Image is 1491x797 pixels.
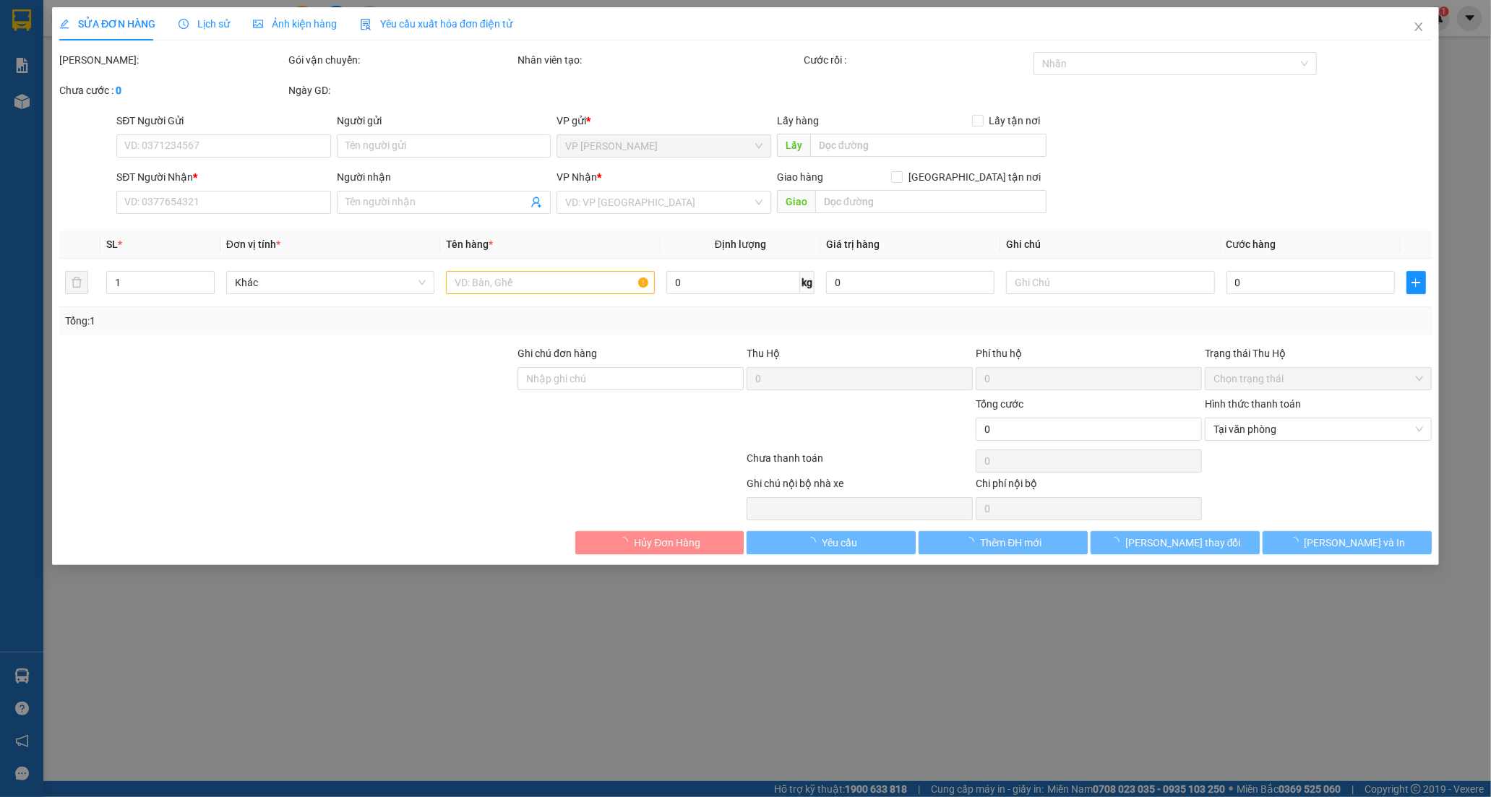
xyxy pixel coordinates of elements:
label: Hình thức thanh toán [1206,398,1302,410]
button: Thêm ĐH mới [919,531,1088,554]
span: kg [800,271,815,294]
div: Ngày GD: [288,82,515,98]
span: plus [1407,277,1425,288]
input: VD: Bàn, Ghế [446,271,654,294]
input: Ghi chú đơn hàng [517,367,744,390]
span: Yêu cầu [822,535,857,551]
span: Ảnh kiện hàng [253,18,337,30]
span: Tại văn phòng [1214,418,1423,440]
div: Ghi chú nội bộ nhà xe [747,475,973,497]
button: Yêu cầu [747,531,916,554]
div: [PERSON_NAME]: [59,52,285,68]
span: loading [965,537,981,547]
span: Đơn vị tính [226,238,280,250]
button: Close [1398,7,1439,48]
div: Trạng thái Thu Hộ [1206,345,1432,361]
div: Chưa thanh toán [745,450,974,475]
div: Chưa cước : [59,82,285,98]
div: Cước rồi : [804,52,1031,68]
button: [PERSON_NAME] thay đổi [1091,531,1260,554]
span: Yêu cầu xuất hóa đơn điện tử [360,18,512,30]
th: Ghi chú [1000,231,1220,259]
span: loading [619,537,635,547]
div: Người gửi [337,113,551,129]
span: [PERSON_NAME] và In [1305,535,1406,551]
span: Khác [235,272,426,293]
button: Hủy Đơn Hàng [575,531,744,554]
span: Lấy tận nơi [984,113,1047,129]
span: Tổng cước [976,398,1024,410]
span: Định lượng [715,238,766,250]
span: Thêm ĐH mới [981,535,1042,551]
span: Chọn trạng thái [1214,368,1423,389]
span: Giao hàng [777,171,823,183]
div: Nhân viên tạo: [517,52,801,68]
img: icon [360,19,371,30]
input: Ghi Chú [1006,271,1214,294]
button: plus [1406,271,1426,294]
span: Thu Hộ [747,348,780,359]
span: [PERSON_NAME] thay đổi [1125,535,1241,551]
span: loading [1109,537,1125,547]
span: Hủy Đơn Hàng [635,535,701,551]
label: Ghi chú đơn hàng [517,348,597,359]
button: delete [65,271,88,294]
div: SĐT Người Gửi [116,113,331,129]
div: Người nhận [337,169,551,185]
span: loading [1289,537,1305,547]
div: SĐT Người Nhận [116,169,331,185]
span: Giao [777,190,815,213]
input: Dọc đường [810,134,1047,157]
span: Lấy hàng [777,115,819,126]
button: [PERSON_NAME] và In [1263,531,1432,554]
span: Tên hàng [446,238,493,250]
span: picture [253,19,263,29]
b: 0 [116,85,121,96]
span: [GEOGRAPHIC_DATA] tận nơi [903,169,1047,185]
span: user-add [531,197,543,208]
div: VP gửi [557,113,772,129]
span: SỬA ĐƠN HÀNG [59,18,155,30]
div: Tổng: 1 [65,313,575,329]
span: SL [106,238,118,250]
span: loading [806,537,822,547]
input: Dọc đường [815,190,1047,213]
span: Giá trị hàng [826,238,880,250]
span: clock-circle [179,19,189,29]
span: Lấy [777,134,810,157]
div: Gói vận chuyển: [288,52,515,68]
span: VP Nhận [557,171,598,183]
span: Lịch sử [179,18,230,30]
span: VP Phan Rang [566,135,763,157]
div: Phí thu hộ [976,345,1203,367]
span: Cước hàng [1226,238,1276,250]
span: close [1413,21,1425,33]
span: edit [59,19,69,29]
div: Chi phí nội bộ [976,475,1203,497]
